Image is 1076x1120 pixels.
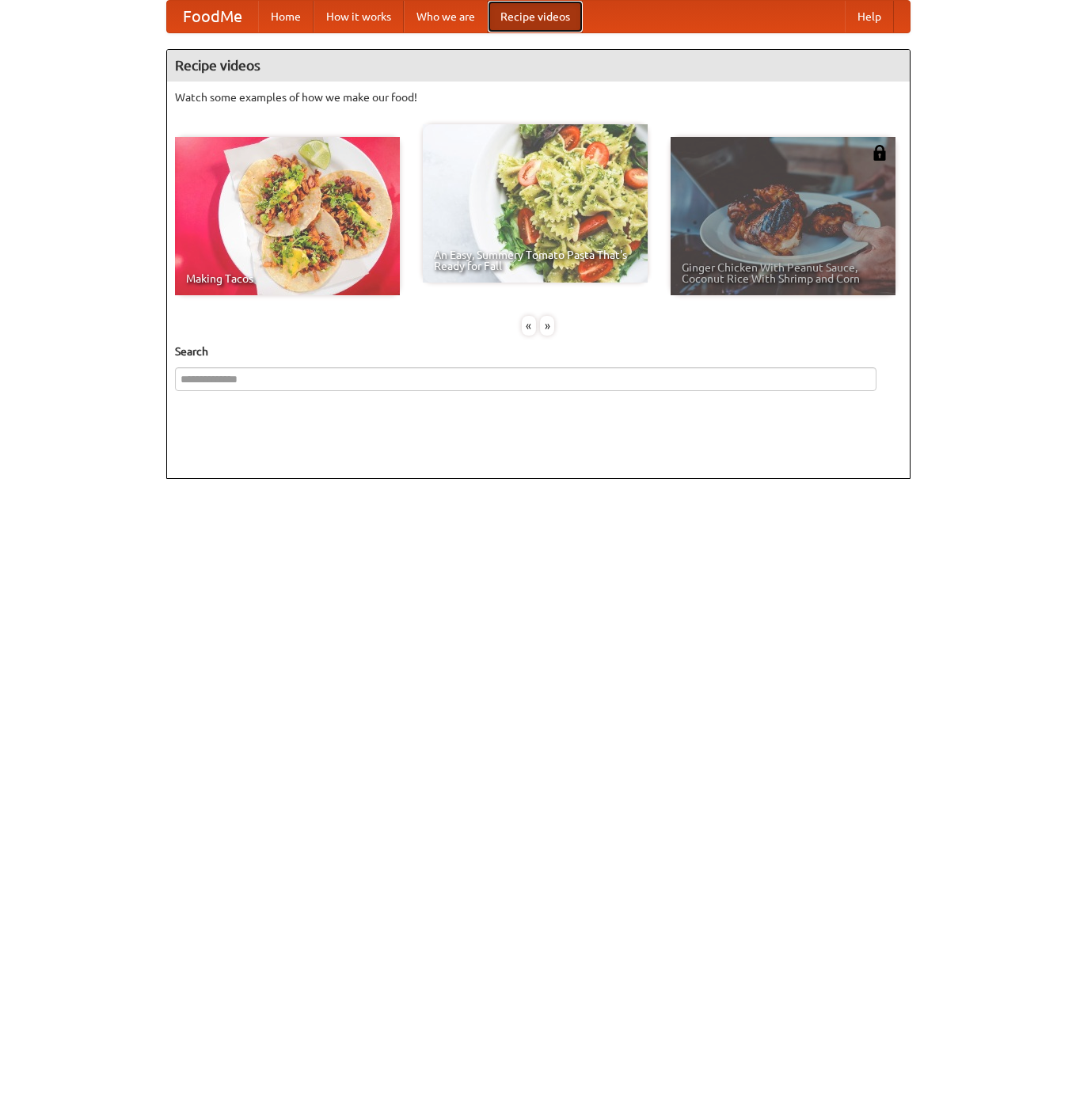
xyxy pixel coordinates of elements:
span: Making Tacos [186,273,389,284]
h4: Recipe videos [167,50,910,82]
span: An Easy, Summery Tomato Pasta That's Ready for Fall [434,249,637,271]
h5: Search [175,344,902,359]
a: Making Tacos [175,137,400,295]
a: Help [845,1,894,32]
a: FoodMe [167,1,258,32]
img: 483408.png [872,145,888,161]
a: Home [258,1,314,32]
div: » [540,316,554,336]
a: An Easy, Summery Tomato Pasta That's Ready for Fall [423,124,648,283]
div: « [522,316,536,336]
a: Recipe videos [488,1,583,32]
a: Who we are [404,1,488,32]
a: How it works [314,1,404,32]
p: Watch some examples of how we make our food! [175,89,902,105]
